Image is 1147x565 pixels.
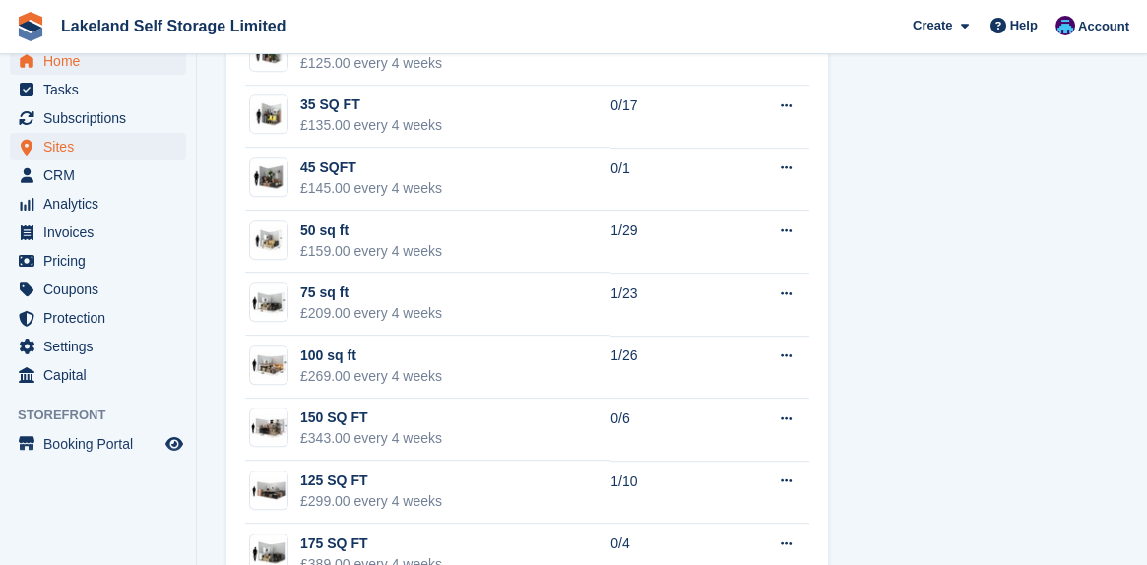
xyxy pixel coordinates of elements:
[610,273,733,336] td: 1/23
[300,282,442,303] div: 75 sq ft
[610,399,733,462] td: 0/6
[250,476,287,505] img: 125-sqft-unit.jpg
[610,148,733,211] td: 0/1
[43,333,161,360] span: Settings
[10,219,186,246] a: menu
[300,94,442,115] div: 35 SQ FT
[43,304,161,332] span: Protection
[43,247,161,275] span: Pricing
[913,16,952,35] span: Create
[300,157,442,178] div: 45 SQFT
[610,336,733,399] td: 1/26
[43,219,161,246] span: Invoices
[43,276,161,303] span: Coupons
[300,241,442,262] div: £159.00 every 4 weeks
[10,47,186,75] a: menu
[300,534,442,554] div: 175 SQ FT
[162,432,186,456] a: Preview store
[300,345,442,366] div: 100 sq ft
[18,406,196,425] span: Storefront
[43,47,161,75] span: Home
[43,133,161,160] span: Sites
[10,361,186,389] a: menu
[43,190,161,218] span: Analytics
[610,23,733,86] td: 0/2
[300,428,442,449] div: £343.00 every 4 weeks
[610,461,733,524] td: 1/10
[300,303,442,324] div: £209.00 every 4 weeks
[43,430,161,458] span: Booking Portal
[10,190,186,218] a: menu
[43,104,161,132] span: Subscriptions
[300,53,442,74] div: £125.00 every 4 weeks
[250,225,287,254] img: 50.jpg
[1010,16,1038,35] span: Help
[10,247,186,275] a: menu
[610,211,733,274] td: 1/29
[250,288,287,317] img: 75.jpg
[10,76,186,103] a: menu
[10,304,186,332] a: menu
[300,178,442,199] div: £145.00 every 4 weeks
[1078,17,1129,36] span: Account
[10,430,186,458] a: menu
[53,10,294,42] a: Lakeland Self Storage Limited
[300,366,442,387] div: £269.00 every 4 weeks
[610,86,733,149] td: 0/17
[10,276,186,303] a: menu
[1055,16,1075,35] img: David Dickson
[10,333,186,360] a: menu
[250,163,287,192] img: 40-sqft-unit.jpg
[300,471,442,491] div: 125 SQ FT
[10,161,186,189] a: menu
[10,104,186,132] a: menu
[43,161,161,189] span: CRM
[300,491,442,512] div: £299.00 every 4 weeks
[250,413,287,442] img: 150.jpg
[43,76,161,103] span: Tasks
[43,361,161,389] span: Capital
[10,133,186,160] a: menu
[300,115,442,136] div: £135.00 every 4 weeks
[300,220,442,241] div: 50 sq ft
[16,12,45,41] img: stora-icon-8386f47178a22dfd0bd8f6a31ec36ba5ce8667c1dd55bd0f319d3a0aa187defe.svg
[250,351,287,380] img: 100.jpg
[250,100,287,129] img: 35-sqft-unit.jpg
[300,408,442,428] div: 150 SQ FT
